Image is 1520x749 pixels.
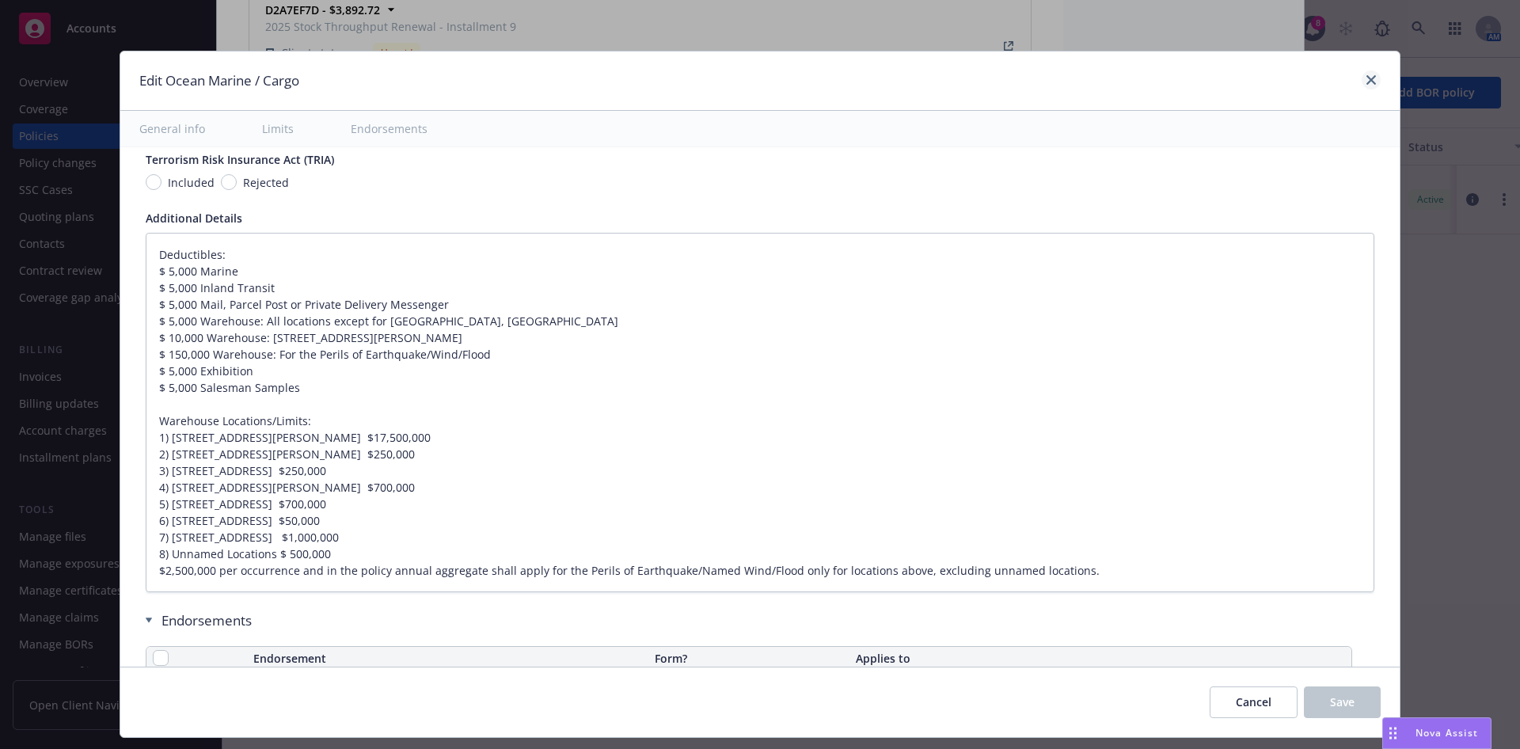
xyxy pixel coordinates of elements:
[146,152,334,167] span: Terrorism Risk Insurance Act (TRIA)
[139,70,299,91] h1: Edit Ocean Marine / Cargo
[243,174,289,191] span: Rejected
[648,647,849,671] th: Form?
[1383,718,1403,748] div: Drag to move
[243,111,313,146] button: Limits
[332,111,446,146] button: Endorsements
[120,111,224,146] button: General info
[146,211,242,226] span: Additional Details
[221,174,237,190] input: Rejected
[849,647,1351,671] th: Applies to
[1382,717,1491,749] button: Nova Assist
[1415,726,1478,739] span: Nova Assist
[247,647,648,671] th: Endorsement
[146,233,1374,592] textarea: Deductibles: $ 5,000 Marine $ 5,000 Inland Transit $ 5,000 Mail, Parcel Post or Private Delivery ...
[146,611,1352,630] div: Endorsements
